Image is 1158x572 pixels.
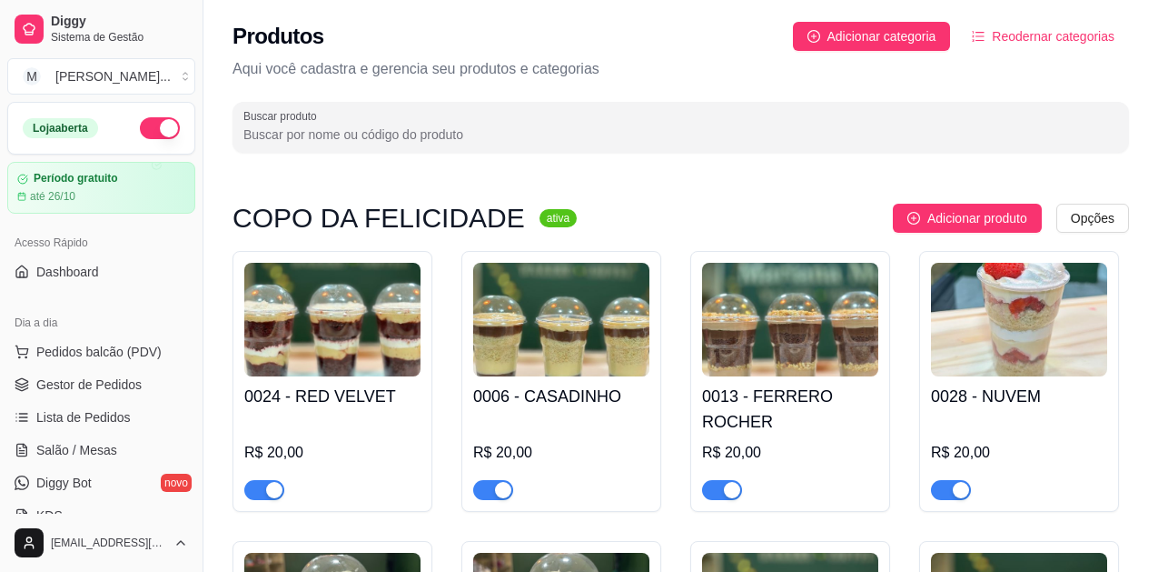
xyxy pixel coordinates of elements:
[7,337,195,366] button: Pedidos balcão (PDV)
[36,474,92,492] span: Diggy Bot
[244,263,421,376] img: product-image
[957,22,1129,51] button: Reodernar categorias
[7,162,195,214] a: Período gratuitoaté 26/10
[473,442,649,464] div: R$ 20,00
[7,436,195,465] a: Salão / Mesas
[55,67,171,85] div: [PERSON_NAME] ...
[51,30,188,45] span: Sistema de Gestão
[36,376,142,394] span: Gestor de Pedidos
[927,208,1027,228] span: Adicionar produto
[23,118,98,138] div: Loja aberta
[1056,204,1129,233] button: Opções
[1071,208,1114,228] span: Opções
[243,108,323,124] label: Buscar produto
[7,7,195,51] a: DiggySistema de Gestão
[893,204,1042,233] button: Adicionar produto
[931,384,1107,409] h4: 0028 - NUVEM
[702,384,878,435] h4: 0013 - FERRERO ROCHER
[7,501,195,530] a: KDS
[793,22,951,51] button: Adicionar categoria
[233,207,525,229] h3: COPO DA FELICIDADE
[992,26,1114,46] span: Reodernar categorias
[931,263,1107,376] img: product-image
[473,384,649,409] h4: 0006 - CASADINHO
[30,189,75,204] article: até 26/10
[7,403,195,432] a: Lista de Pedidos
[7,257,195,286] a: Dashboard
[244,384,421,409] h4: 0024 - RED VELVET
[233,58,1129,80] p: Aqui você cadastra e gerencia seu produtos e categorias
[7,228,195,257] div: Acesso Rápido
[36,263,99,281] span: Dashboard
[907,212,920,225] span: plus-circle
[23,67,41,85] span: M
[7,308,195,337] div: Dia a dia
[7,521,195,565] button: [EMAIL_ADDRESS][DOMAIN_NAME]
[7,370,195,399] a: Gestor de Pedidos
[34,172,118,186] article: Período gratuito
[539,209,577,227] sup: ativa
[827,26,936,46] span: Adicionar categoria
[51,536,166,550] span: [EMAIL_ADDRESS][DOMAIN_NAME]
[972,30,985,43] span: ordered-list
[36,343,162,361] span: Pedidos balcão (PDV)
[36,441,117,459] span: Salão / Mesas
[243,125,1118,144] input: Buscar produto
[233,22,324,51] h2: Produtos
[702,263,878,376] img: product-image
[7,58,195,95] button: Select a team
[244,442,421,464] div: R$ 20,00
[36,408,131,426] span: Lista de Pedidos
[36,507,63,525] span: KDS
[702,442,878,464] div: R$ 20,00
[807,30,820,43] span: plus-circle
[931,442,1107,464] div: R$ 20,00
[473,263,649,376] img: product-image
[51,14,188,30] span: Diggy
[140,117,180,139] button: Alterar Status
[7,468,195,497] a: Diggy Botnovo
